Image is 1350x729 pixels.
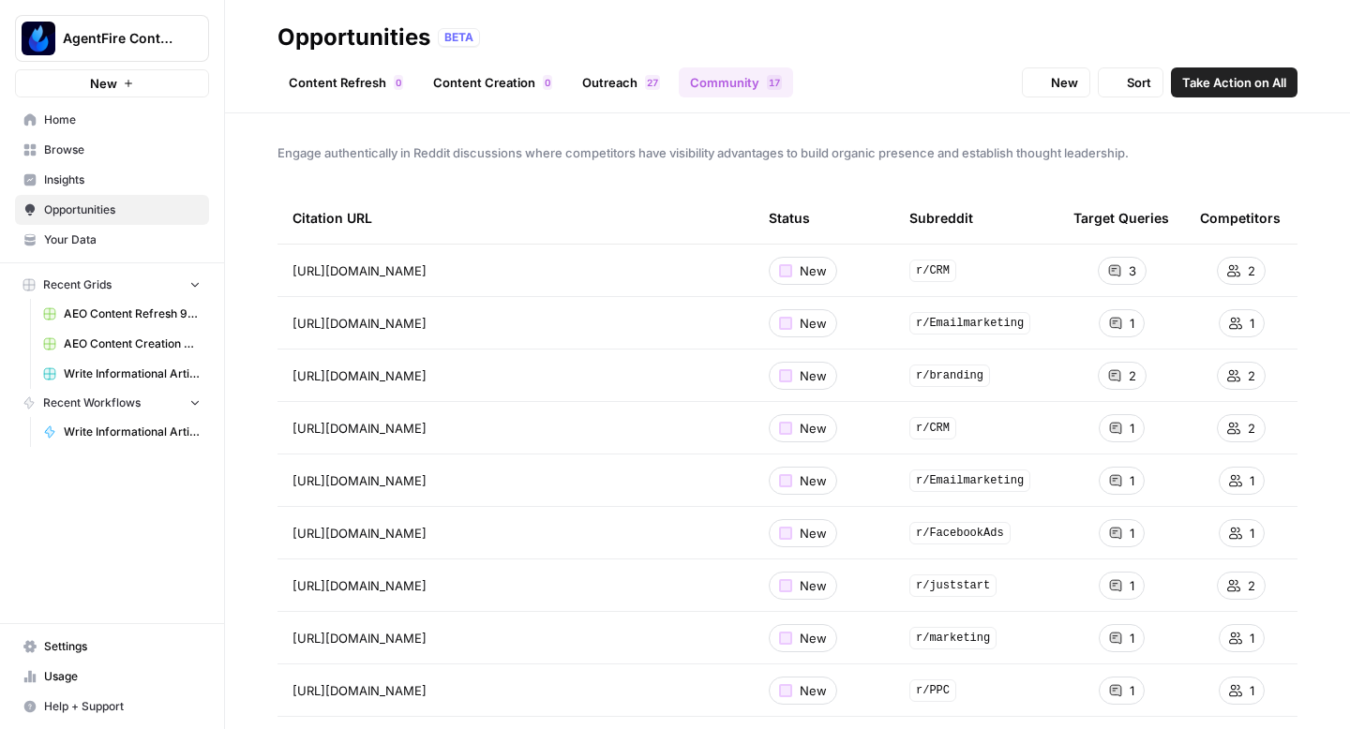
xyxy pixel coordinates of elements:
span: [URL][DOMAIN_NAME] [292,471,427,490]
span: 2 [1248,261,1255,280]
span: New [1051,73,1078,92]
span: New [800,261,827,280]
span: Take Action on All [1182,73,1286,92]
span: Recent Grids [43,276,112,293]
a: Settings [15,632,209,662]
button: Take Action on All [1171,67,1297,97]
span: 2 [1248,419,1255,438]
span: [URL][DOMAIN_NAME] [292,629,427,647]
span: 3 [1129,261,1136,280]
span: New [90,74,117,93]
span: Opportunities [44,201,201,218]
button: Recent Workflows [15,389,209,417]
span: 2 [1248,576,1255,595]
span: 1 [1130,681,1134,700]
span: 1 [1130,419,1134,438]
span: r/juststart [909,574,997,597]
button: Sort [1098,67,1163,97]
a: Your Data [15,225,209,255]
span: 2 [1248,366,1255,385]
span: 1 [1250,681,1254,700]
span: [URL][DOMAIN_NAME] [292,366,427,385]
span: Settings [44,638,201,655]
span: 7 [652,75,658,90]
span: New [800,419,827,438]
div: Citation URL [292,192,739,244]
button: New [15,69,209,97]
span: r/PPC [909,679,956,702]
span: 2 [647,75,652,90]
a: Outreach27 [571,67,671,97]
img: AgentFire Content Logo [22,22,55,55]
span: Write Informational Articles [64,365,201,382]
span: r/marketing [909,627,997,649]
a: Browse [15,135,209,165]
a: Insights [15,165,209,195]
div: Status [769,192,810,244]
a: Usage [15,662,209,692]
span: [URL][DOMAIN_NAME] [292,419,427,438]
span: 1 [1130,576,1134,595]
div: 27 [645,75,660,90]
a: AEO Content Creation 9/22 [35,329,209,359]
div: Target Queries [1073,192,1169,244]
span: Recent Workflows [43,394,141,411]
button: Workspace: AgentFire Content [15,15,209,62]
span: 1 [1250,471,1254,490]
span: 0 [396,75,401,90]
a: Content Refresh0 [277,67,414,97]
div: BETA [438,28,480,47]
span: Write Informational Article Body [64,424,201,440]
div: 0 [394,75,403,90]
a: Home [15,105,209,135]
span: AEO Content Refresh 9/22 [64,305,201,322]
span: [URL][DOMAIN_NAME] [292,314,427,333]
span: Browse [44,141,201,158]
span: 1 [1130,471,1134,490]
a: Write Informational Articles [35,359,209,389]
span: New [800,681,827,700]
a: Write Informational Article Body [35,417,209,447]
span: r/Emailmarketing [909,469,1030,492]
span: Help + Support [44,698,201,715]
span: New [800,314,827,333]
span: r/CRM [909,260,956,282]
span: [URL][DOMAIN_NAME] [292,261,427,280]
span: r/branding [909,364,990,387]
button: New [1022,67,1090,97]
span: r/FacebookAds [909,522,1011,544]
a: Community17 [679,67,793,97]
span: AEO Content Creation 9/22 [64,335,201,352]
span: 7 [774,75,780,90]
div: 17 [767,75,782,90]
span: Sort [1127,73,1151,92]
span: [URL][DOMAIN_NAME] [292,681,427,700]
span: Your Data [44,231,201,248]
span: 0 [545,75,550,90]
a: AEO Content Refresh 9/22 [35,299,209,329]
span: Insights [44,171,201,188]
span: New [800,366,827,385]
span: New [800,576,827,595]
button: Recent Grids [15,271,209,299]
span: New [800,629,827,647]
span: 1 [1130,629,1134,647]
a: Opportunities [15,195,209,225]
span: 1 [1130,524,1134,543]
span: 1 [1250,314,1254,333]
span: AgentFire Content [63,29,176,48]
span: 1 [1250,524,1254,543]
span: r/CRM [909,417,956,439]
div: 0 [543,75,552,90]
span: Home [44,112,201,128]
span: Engage authentically in Reddit discussions where competitors have visibility advantages to build ... [277,143,1297,162]
span: Usage [44,668,201,685]
div: Competitors [1200,192,1281,244]
span: 2 [1129,366,1136,385]
span: [URL][DOMAIN_NAME] [292,576,427,595]
span: New [800,471,827,490]
span: 1 [1250,629,1254,647]
span: 1 [769,75,774,90]
span: New [800,524,827,543]
div: Subreddit [909,192,973,244]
